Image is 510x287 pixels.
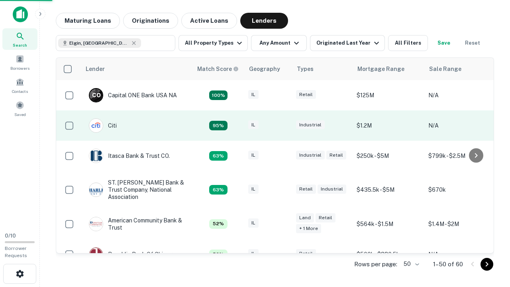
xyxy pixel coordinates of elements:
[244,58,292,80] th: Geography
[89,248,103,261] img: picture
[292,58,353,80] th: Types
[248,218,259,228] div: IL
[89,118,117,133] div: Citi
[89,183,103,197] img: picture
[181,13,237,29] button: Active Loans
[424,80,496,110] td: N/A
[86,64,105,74] div: Lender
[209,121,228,130] div: Capitalize uses an advanced AI algorithm to match your search with the best lender. The match sco...
[192,58,244,80] th: Capitalize uses an advanced AI algorithm to match your search with the best lender. The match sco...
[197,65,237,73] h6: Match Score
[353,171,424,209] td: $435.5k - $5M
[209,90,228,100] div: Capitalize uses an advanced AI algorithm to match your search with the best lender. The match sco...
[316,38,381,48] div: Originated Last Year
[353,209,424,239] td: $564k - $1.5M
[89,88,177,102] div: Capital ONE Bank USA NA
[178,35,248,51] button: All Property Types
[353,141,424,171] td: $250k - $5M
[297,64,314,74] div: Types
[92,91,100,100] p: C O
[13,6,28,22] img: capitalize-icon.png
[248,151,259,160] div: IL
[433,259,463,269] p: 1–50 of 60
[2,28,37,50] a: Search
[296,120,325,130] div: Industrial
[424,239,496,269] td: N/A
[388,35,428,51] button: All Filters
[5,233,16,239] span: 0 / 10
[249,64,280,74] div: Geography
[89,149,170,163] div: Itasca Bank & Trust CO.
[296,151,325,160] div: Industrial
[240,13,288,29] button: Lenders
[316,213,335,222] div: Retail
[353,80,424,110] td: $125M
[10,65,29,71] span: Borrowers
[89,119,103,132] img: picture
[12,88,28,94] span: Contacts
[209,151,228,161] div: Capitalize uses an advanced AI algorithm to match your search with the best lender. The match sco...
[296,213,314,222] div: Land
[81,58,192,80] th: Lender
[14,111,26,118] span: Saved
[296,224,321,233] div: + 1 more
[2,98,37,119] a: Saved
[69,39,129,47] span: Elgin, [GEOGRAPHIC_DATA], [GEOGRAPHIC_DATA]
[470,223,510,261] iframe: Chat Widget
[251,35,307,51] button: Any Amount
[248,120,259,130] div: IL
[2,75,37,96] a: Contacts
[353,239,424,269] td: $500k - $880.5k
[424,171,496,209] td: $670k
[318,185,346,194] div: Industrial
[357,64,404,74] div: Mortgage Range
[5,246,27,258] span: Borrower Requests
[123,13,178,29] button: Originations
[13,42,27,48] span: Search
[89,217,184,231] div: American Community Bank & Trust
[424,141,496,171] td: $799k - $2.5M
[248,249,259,258] div: IL
[296,185,316,194] div: Retail
[431,35,457,51] button: Save your search to get updates of matches that match your search criteria.
[424,209,496,239] td: $1.4M - $2M
[209,250,228,259] div: Capitalize uses an advanced AI algorithm to match your search with the best lender. The match sco...
[353,58,424,80] th: Mortgage Range
[209,219,228,229] div: Capitalize uses an advanced AI algorithm to match your search with the best lender. The match sco...
[481,258,493,271] button: Go to next page
[209,185,228,195] div: Capitalize uses an advanced AI algorithm to match your search with the best lender. The match sco...
[353,110,424,141] td: $1.2M
[310,35,385,51] button: Originated Last Year
[326,151,346,160] div: Retail
[89,217,103,231] img: picture
[424,58,496,80] th: Sale Range
[296,249,316,258] div: Retail
[400,258,420,270] div: 50
[89,149,103,163] img: picture
[89,179,184,201] div: ST. [PERSON_NAME] Bank & Trust Company, National Association
[248,185,259,194] div: IL
[197,65,239,73] div: Capitalize uses an advanced AI algorithm to match your search with the best lender. The match sco...
[460,35,485,51] button: Reset
[354,259,397,269] p: Rows per page:
[89,247,176,261] div: Republic Bank Of Chicago
[56,13,120,29] button: Maturing Loans
[296,90,316,99] div: Retail
[2,51,37,73] a: Borrowers
[429,64,461,74] div: Sale Range
[424,110,496,141] td: N/A
[248,90,259,99] div: IL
